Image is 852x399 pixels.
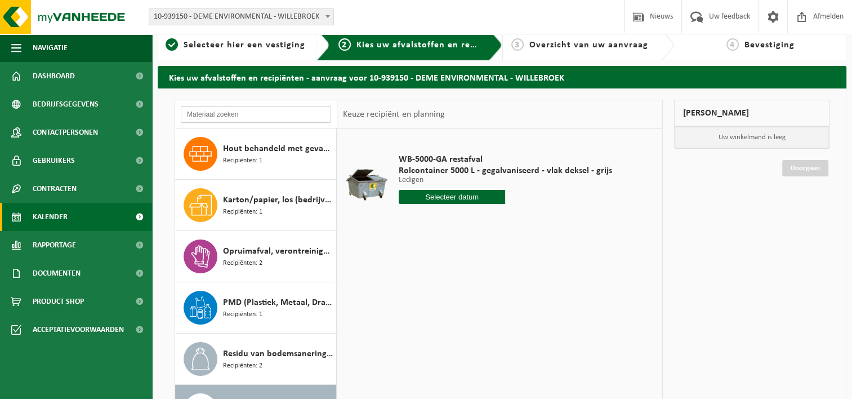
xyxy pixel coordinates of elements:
[223,296,333,309] span: PMD (Plastiek, Metaal, Drankkartons) (bedrijven)
[399,154,612,165] span: WB-5000-GA restafval
[163,38,307,52] a: 1Selecteer hier een vestiging
[33,203,68,231] span: Kalender
[33,259,81,287] span: Documenten
[33,231,76,259] span: Rapportage
[399,176,612,184] p: Ledigen
[33,287,84,316] span: Product Shop
[149,8,334,25] span: 10-939150 - DEME ENVIRONMENTAL - WILLEBROEK
[223,142,333,156] span: Hout behandeld met gevaarlijke producten (C), treinbilzen
[223,245,333,258] span: Opruimafval, verontreinigd met olie
[175,180,337,231] button: Karton/papier, los (bedrijven) Recipiënten: 1
[33,34,68,62] span: Navigatie
[149,9,333,25] span: 10-939150 - DEME ENVIRONMENTAL - WILLEBROEK
[356,41,511,50] span: Kies uw afvalstoffen en recipiënten
[33,316,124,344] span: Acceptatievoorwaarden
[223,361,262,371] span: Recipiënten: 2
[33,175,77,203] span: Contracten
[184,41,305,50] span: Selecteer hier een vestiging
[223,309,262,320] span: Recipiënten: 1
[33,147,75,175] span: Gebruikers
[399,165,612,176] span: Rolcontainer 5000 L - gegalvaniseerd - vlak deksel - grijs
[399,190,506,204] input: Selecteer datum
[744,41,795,50] span: Bevestiging
[223,258,262,269] span: Recipiënten: 2
[223,347,333,361] span: Residu van bodemsanering (verlaagde heffing)
[675,127,829,148] p: Uw winkelmand is leeg
[511,38,524,51] span: 3
[782,160,828,176] a: Doorgaan
[223,207,262,218] span: Recipiënten: 1
[166,38,178,51] span: 1
[338,38,351,51] span: 2
[175,231,337,282] button: Opruimafval, verontreinigd met olie Recipiënten: 2
[33,118,98,147] span: Contactpersonen
[223,156,262,166] span: Recipiënten: 1
[33,90,99,118] span: Bedrijfsgegevens
[158,66,846,88] h2: Kies uw afvalstoffen en recipiënten - aanvraag voor 10-939150 - DEME ENVIRONMENTAL - WILLEBROEK
[529,41,648,50] span: Overzicht van uw aanvraag
[726,38,739,51] span: 4
[175,334,337,385] button: Residu van bodemsanering (verlaagde heffing) Recipiënten: 2
[337,100,450,128] div: Keuze recipiënt en planning
[175,282,337,334] button: PMD (Plastiek, Metaal, Drankkartons) (bedrijven) Recipiënten: 1
[223,193,333,207] span: Karton/papier, los (bedrijven)
[674,100,829,127] div: [PERSON_NAME]
[33,62,75,90] span: Dashboard
[175,128,337,180] button: Hout behandeld met gevaarlijke producten (C), treinbilzen Recipiënten: 1
[181,106,331,123] input: Materiaal zoeken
